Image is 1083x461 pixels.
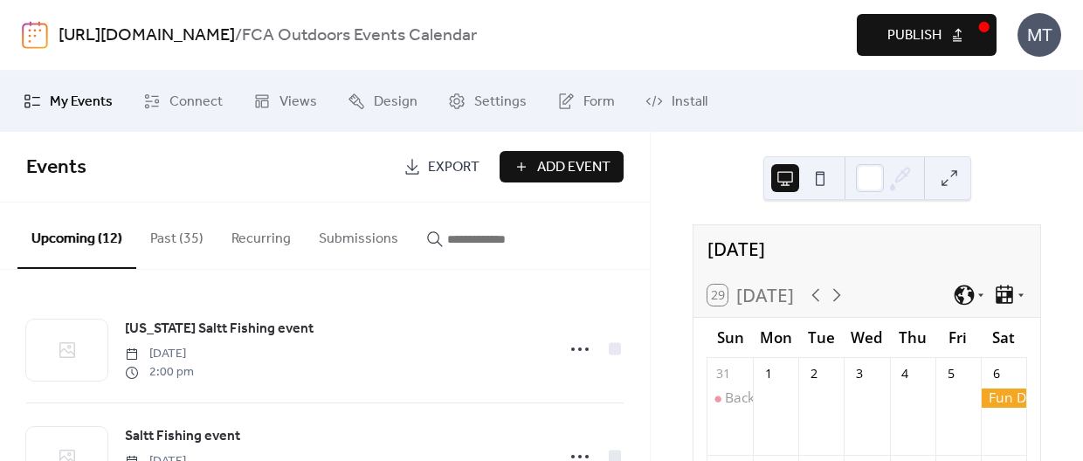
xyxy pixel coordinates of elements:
[753,318,798,357] div: Mon
[500,151,624,182] button: Add Event
[17,203,136,269] button: Upcoming (12)
[474,92,527,113] span: Settings
[942,364,960,382] div: 5
[242,19,477,52] b: FCA Outdoors Events Calendar
[59,19,235,52] a: [URL][DOMAIN_NAME]
[125,426,240,447] span: Saltt Fishing event
[130,78,236,125] a: Connect
[136,203,217,267] button: Past (35)
[22,21,48,49] img: logo
[981,318,1026,357] div: Sat
[125,363,194,382] span: 2:00 pm
[632,78,721,125] a: Install
[725,389,815,408] div: Backyard BBQ
[435,78,540,125] a: Settings
[707,389,753,408] div: Backyard BBQ
[169,92,223,113] span: Connect
[26,148,86,187] span: Events
[235,19,242,52] b: /
[335,78,431,125] a: Design
[896,364,914,382] div: 4
[805,364,823,382] div: 2
[305,203,412,267] button: Submissions
[707,318,753,357] div: Sun
[851,364,868,382] div: 3
[125,345,194,363] span: [DATE]
[544,78,628,125] a: Form
[240,78,330,125] a: Views
[887,25,942,46] span: Publish
[935,318,981,357] div: Fri
[798,318,844,357] div: Tue
[374,92,417,113] span: Design
[537,157,610,178] span: Add Event
[428,157,479,178] span: Export
[844,318,889,357] div: Wed
[217,203,305,267] button: Recurring
[279,92,317,113] span: Views
[890,318,935,357] div: Thu
[714,364,732,382] div: 31
[693,225,1040,273] div: [DATE]
[50,92,113,113] span: My Events
[10,78,126,125] a: My Events
[390,151,493,182] a: Export
[988,364,1005,382] div: 6
[760,364,777,382] div: 1
[125,318,314,341] a: [US_STATE] Saltt Fishing event
[1017,13,1061,57] div: MT
[857,14,997,56] button: Publish
[583,92,615,113] span: Form
[125,319,314,340] span: [US_STATE] Saltt Fishing event
[981,389,1026,408] div: Fun Day Gun Day
[125,425,240,448] a: Saltt Fishing event
[672,92,707,113] span: Install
